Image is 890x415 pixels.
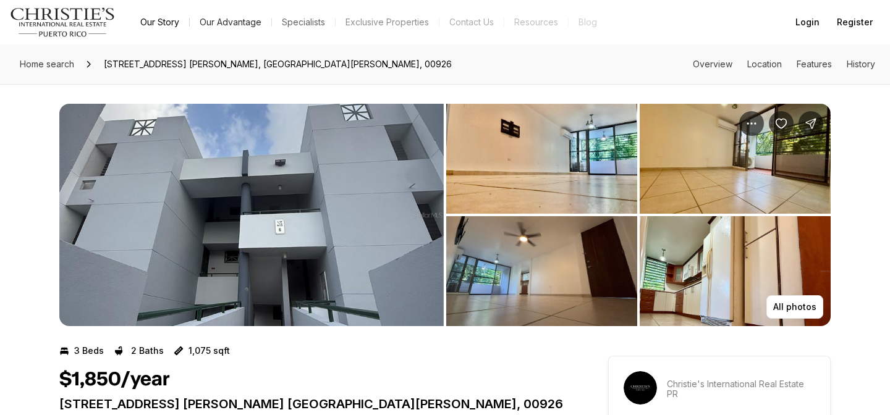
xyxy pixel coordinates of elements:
p: 1,075 sqft [189,346,230,356]
a: Home search [15,54,79,74]
button: View image gallery [446,104,637,214]
a: Exclusive Properties [336,14,439,31]
button: View image gallery [59,104,444,326]
button: Property options [739,111,764,136]
button: Contact Us [439,14,504,31]
span: Home search [20,59,74,69]
a: Skip to: Features [797,59,832,69]
button: Login [788,10,827,35]
li: 2 of 5 [446,104,831,326]
a: Our Advantage [190,14,271,31]
a: Resources [504,14,568,31]
p: Christie's International Real Estate PR [667,379,815,399]
span: Register [837,17,873,27]
div: Listing Photos [59,104,831,326]
button: Save Property: 176 AVE. VICTOR M LABIOSA [769,111,794,136]
span: [STREET_ADDRESS] [PERSON_NAME], [GEOGRAPHIC_DATA][PERSON_NAME], 00926 [99,54,457,74]
nav: Page section menu [693,59,875,69]
button: All photos [766,295,823,319]
p: [STREET_ADDRESS] [PERSON_NAME] [GEOGRAPHIC_DATA][PERSON_NAME], 00926 [59,396,564,411]
a: Skip to: Overview [693,59,732,69]
a: Skip to: Location [747,59,782,69]
button: View image gallery [640,104,831,214]
p: 2 Baths [131,346,164,356]
a: Our Story [130,14,189,31]
button: Share Property: 176 AVE. VICTOR M LABIOSA [799,111,823,136]
a: Skip to: History [847,59,875,69]
button: Register [829,10,880,35]
h1: $1,850/year [59,368,170,392]
button: View image gallery [446,216,637,326]
p: 3 Beds [74,346,104,356]
span: Login [795,17,820,27]
a: Specialists [272,14,335,31]
img: logo [10,7,116,37]
li: 1 of 5 [59,104,444,326]
a: Blog [569,14,607,31]
button: View image gallery [640,216,831,326]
